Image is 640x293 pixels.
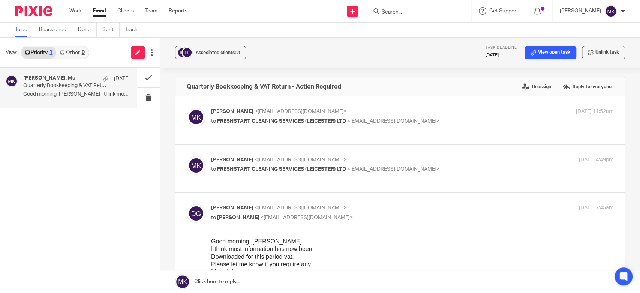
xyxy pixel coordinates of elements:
[255,109,347,114] span: <[EMAIL_ADDRESS][DOMAIN_NAME]>
[235,50,240,55] span: (2)
[211,157,253,162] span: [PERSON_NAME]
[56,47,88,59] a: Other0
[125,23,143,37] a: Trash
[23,83,108,89] p: Quarterly Bookkeeping & VAT Return - Action Required
[102,23,120,37] a: Sent
[39,23,72,37] a: Reassigned
[347,167,439,172] span: <[EMAIL_ADDRESS][DOMAIN_NAME]>
[605,5,617,17] img: svg%3E
[211,215,216,220] span: to
[177,47,188,58] img: svg%3E
[561,81,613,92] label: Reply to everyone
[576,108,613,116] p: [DATE] 11:52am
[15,186,402,193] p: Capital on Tap Bank statements from [DATE] onwards
[23,91,130,98] p: Good morning, [PERSON_NAME] I think most information...
[211,167,216,172] span: to
[117,7,134,15] a: Clients
[582,46,625,59] button: Unlink task
[23,75,75,81] h4: [PERSON_NAME], Me
[15,193,402,201] p: [PERSON_NAME] bank statements from [DATE] onwards
[211,109,253,114] span: [PERSON_NAME]
[489,8,518,14] span: Get Support
[187,204,205,223] img: svg%3E
[261,215,353,220] span: <[EMAIL_ADDRESS][DOMAIN_NAME]>
[486,52,517,58] p: [DATE]
[6,75,18,87] img: svg%3E
[255,205,347,210] span: <[EMAIL_ADDRESS][DOMAIN_NAME]>
[21,47,56,59] a: Priority1
[78,23,97,37] a: Done
[69,7,81,15] a: Work
[560,7,601,15] p: [PERSON_NAME]
[49,50,52,55] div: 1
[196,50,240,55] span: Associated clients
[175,46,246,59] button: Associated clients(2)
[15,6,52,16] img: Pixie
[15,23,33,37] a: To do
[187,156,205,175] img: svg%3E
[6,48,17,56] span: View
[26,69,77,75] a: Outlook for Android
[211,205,253,210] span: [PERSON_NAME]
[217,119,346,124] span: FRESHSTART CLEANING SERVICES (LEICESTER) LTD
[381,9,448,16] input: Search
[525,46,576,59] a: View open task
[579,204,613,212] p: [DATE] 7:45am
[579,156,613,164] p: [DATE] 4:49pm
[217,167,346,172] span: FRESHSTART CLEANING SERVICES (LEICESTER) LTD
[82,50,85,55] div: 0
[187,83,341,90] h4: Quarterly Bookkeeping & VAT Return - Action Required
[520,81,553,92] label: Reassign
[93,7,106,15] a: Email
[255,157,347,162] span: <[EMAIL_ADDRESS][DOMAIN_NAME]>
[486,46,517,50] span: Task deadline
[145,7,157,15] a: Team
[181,47,193,58] img: svg%3E
[347,119,439,124] span: <[EMAIL_ADDRESS][DOMAIN_NAME]>
[217,215,259,220] span: [PERSON_NAME]
[169,7,187,15] a: Reports
[114,75,130,83] p: [DATE]
[187,108,205,126] img: svg%3E
[211,119,216,124] span: to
